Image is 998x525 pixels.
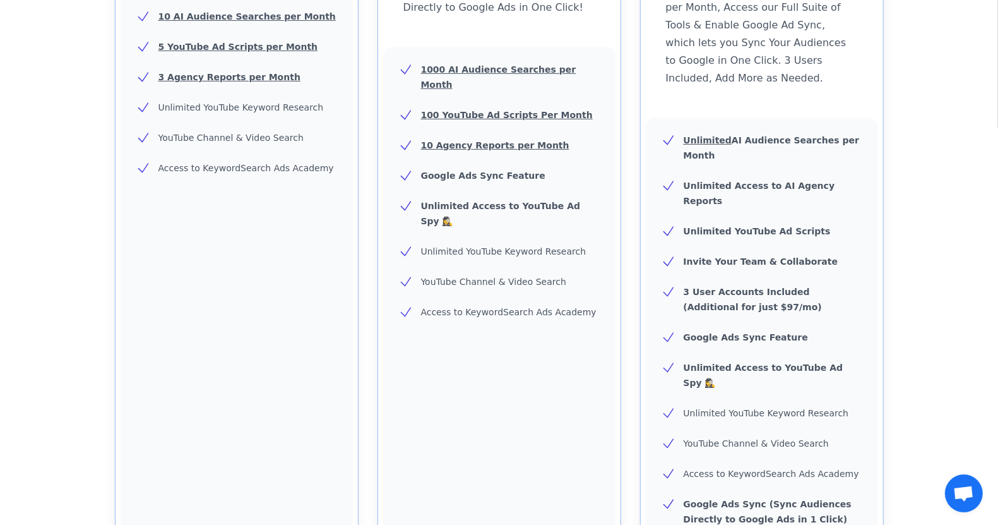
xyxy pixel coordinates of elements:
[421,277,566,287] span: YouTube Channel & Video Search
[421,246,586,256] span: Unlimited YouTube Keyword Research
[945,474,983,512] div: Открытый чат
[421,110,593,120] u: 100 YouTube Ad Scripts Per Month
[684,135,732,145] u: Unlimited
[684,226,831,236] b: Unlimited YouTube Ad Scripts
[684,135,860,160] b: AI Audience Searches per Month
[684,469,859,479] span: Access to KeywordSearch Ads Academy
[421,171,545,181] b: Google Ads Sync Feature
[158,163,334,173] span: Access to KeywordSearch Ads Academy
[684,438,829,449] span: YouTube Channel & Video Search
[421,64,576,90] u: 1000 AI Audience Searches per Month
[158,133,304,143] span: YouTube Channel & Video Search
[158,102,324,112] span: Unlimited YouTube Keyword Research
[158,42,318,52] u: 5 YouTube Ad Scripts per Month
[684,332,808,342] b: Google Ads Sync Feature
[421,140,569,150] u: 10 Agency Reports per Month
[684,287,822,312] b: 3 User Accounts Included (Additional for just $97/mo)
[158,11,336,21] u: 10 AI Audience Searches per Month
[684,408,849,418] span: Unlimited YouTube Keyword Research
[421,201,581,226] b: Unlimited Access to YouTube Ad Spy 🕵️‍♀️
[684,363,843,388] b: Unlimited Access to YouTube Ad Spy 🕵️‍♀️
[158,72,300,82] u: 3 Agency Reports per Month
[421,307,597,317] span: Access to KeywordSearch Ads Academy
[684,499,852,524] b: Google Ads Sync (Sync Audiences Directly to Google Ads in 1 Click)
[684,181,835,206] b: Unlimited Access to AI Agency Reports
[684,256,838,267] b: Invite Your Team & Collaborate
